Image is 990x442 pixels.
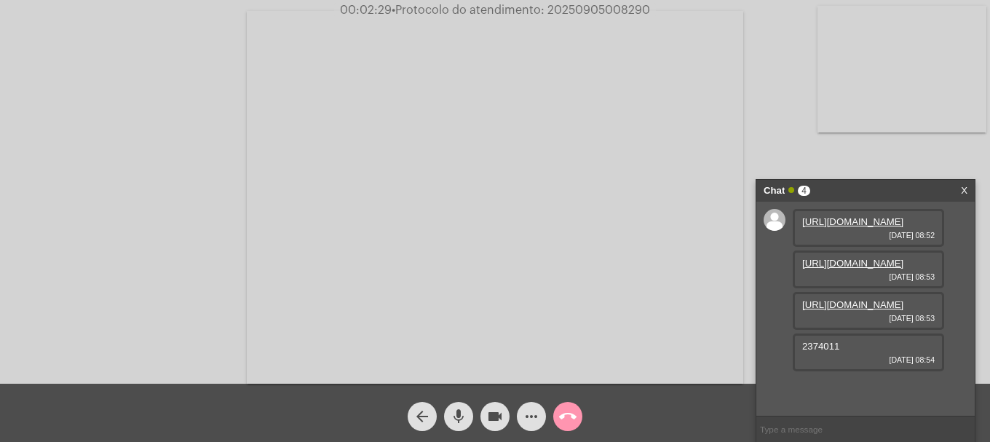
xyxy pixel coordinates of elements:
span: Protocolo do atendimento: 20250905008290 [392,4,650,16]
span: • [392,4,395,16]
span: Online [788,187,794,193]
a: [URL][DOMAIN_NAME] [802,216,903,227]
span: [DATE] 08:53 [802,314,935,323]
a: X [961,180,967,202]
mat-icon: call_end [559,408,577,425]
span: 00:02:29 [340,4,392,16]
span: 2374011 [802,341,839,352]
strong: Chat [764,180,785,202]
a: [URL][DOMAIN_NAME] [802,299,903,310]
span: [DATE] 08:53 [802,272,935,281]
input: Type a message [756,417,975,442]
a: [URL][DOMAIN_NAME] [802,258,903,269]
mat-icon: more_horiz [523,408,540,425]
span: [DATE] 08:54 [802,355,935,364]
span: 4 [798,186,810,196]
mat-icon: arrow_back [413,408,431,425]
span: [DATE] 08:52 [802,231,935,240]
mat-icon: videocam [486,408,504,425]
mat-icon: mic [450,408,467,425]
